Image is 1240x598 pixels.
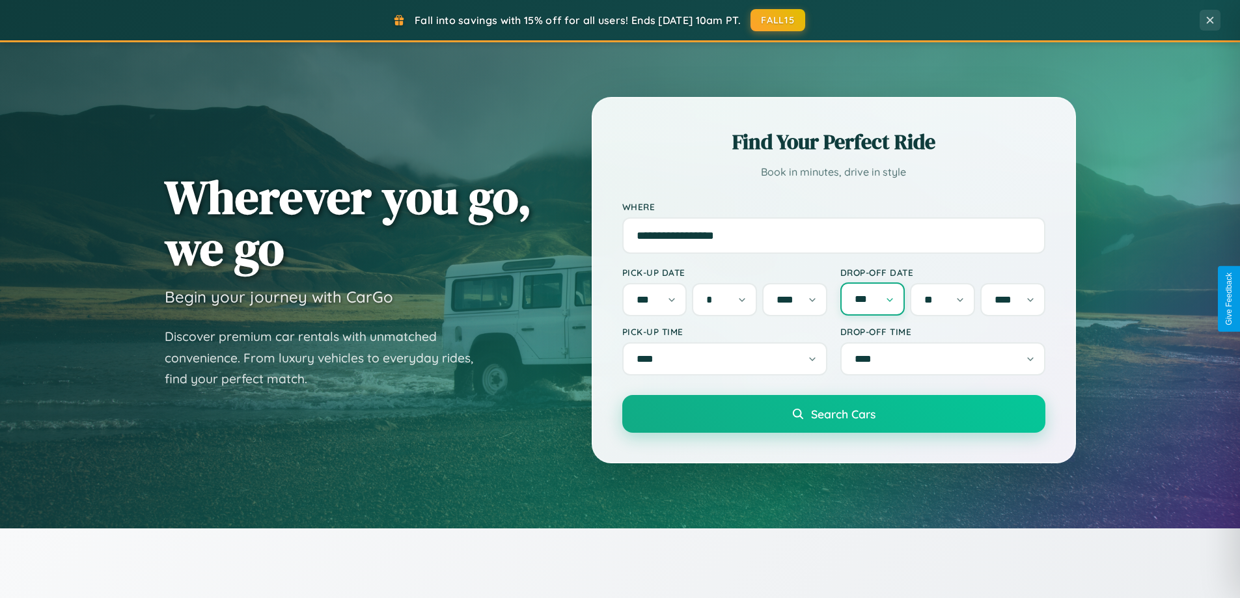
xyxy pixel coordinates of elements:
p: Discover premium car rentals with unmatched convenience. From luxury vehicles to everyday rides, ... [165,326,490,390]
div: Give Feedback [1224,273,1233,325]
label: Drop-off Date [840,267,1045,278]
h3: Begin your journey with CarGo [165,287,393,306]
h2: Find Your Perfect Ride [622,128,1045,156]
span: Search Cars [811,407,875,421]
h1: Wherever you go, we go [165,171,532,274]
label: Pick-up Time [622,326,827,337]
span: Fall into savings with 15% off for all users! Ends [DATE] 10am PT. [415,14,741,27]
label: Drop-off Time [840,326,1045,337]
p: Book in minutes, drive in style [622,163,1045,182]
label: Where [622,201,1045,212]
button: FALL15 [751,9,805,31]
button: Search Cars [622,395,1045,433]
label: Pick-up Date [622,267,827,278]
